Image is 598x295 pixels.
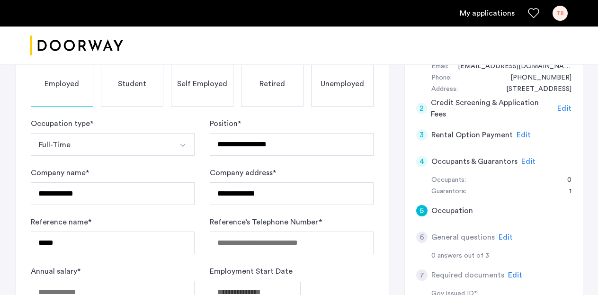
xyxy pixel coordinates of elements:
[321,78,364,89] span: Unemployed
[431,269,504,281] h5: Required documents
[499,233,513,241] span: Edit
[416,156,428,167] div: 4
[431,72,452,84] div: Phone:
[460,8,515,19] a: My application
[416,129,428,141] div: 3
[508,271,522,279] span: Edit
[31,167,89,179] label: Company name *
[210,167,276,179] label: Company address *
[557,105,571,112] span: Edit
[45,78,79,89] span: Employed
[416,232,428,243] div: 6
[553,6,568,21] div: TB
[31,216,91,228] label: Reference name *
[517,131,531,139] span: Edit
[448,61,571,72] div: tpbenson@comcast.net
[501,72,571,84] div: +19524127685
[521,158,536,165] span: Edit
[528,8,539,19] a: Favorites
[31,118,93,129] label: Occupation type *
[179,142,187,149] img: arrow
[172,133,195,156] button: Select option
[30,28,123,63] img: logo
[31,266,80,277] label: Annual salary *
[431,84,458,95] div: Address:
[259,78,285,89] span: Retired
[210,266,293,277] label: Employment Start Date
[497,84,571,95] div: 6607 Parkwood Lane
[31,133,172,156] button: Select option
[416,205,428,216] div: 5
[431,232,495,243] h5: General questions
[118,78,146,89] span: Student
[558,175,571,186] div: 0
[431,175,466,186] div: Occupants:
[431,186,466,197] div: Guarantors:
[416,103,428,114] div: 2
[210,216,322,228] label: Reference’s Telephone Number *
[431,129,513,141] h5: Rental Option Payment
[431,61,448,72] div: Email:
[416,269,428,281] div: 7
[560,186,571,197] div: 1
[210,118,241,129] label: Position *
[431,97,553,120] h5: Credit Screening & Application Fees
[30,28,123,63] a: Cazamio logo
[431,205,473,216] h5: Occupation
[177,78,227,89] span: Self Employed
[431,156,518,167] h5: Occupants & Guarantors
[431,250,571,262] div: 0 answers out of 3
